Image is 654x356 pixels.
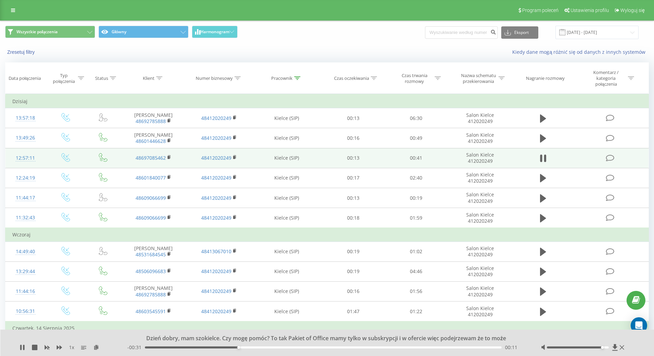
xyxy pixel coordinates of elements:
[136,118,166,124] a: 48692785888
[322,108,385,128] td: 00:13
[136,155,166,161] a: 48697085462
[447,128,513,148] td: Salon Kielce 412020249
[526,75,565,81] div: Nagranie rozmowy
[601,346,604,349] div: Accessibility label
[5,95,649,108] td: Dzisiaj
[396,73,433,84] div: Czas trwania rozmowy
[322,281,385,301] td: 00:16
[631,317,647,334] div: Open Intercom Messenger
[95,75,108,81] div: Status
[385,302,448,322] td: 01:22
[252,208,322,228] td: Kielce (SIP)
[201,155,231,161] a: 48412020249
[322,128,385,148] td: 00:16
[51,73,76,84] div: Typ połączenia
[143,75,154,81] div: Klient
[447,242,513,261] td: Salon Kielce 412020249
[5,228,649,242] td: Wczoraj
[12,305,39,318] div: 10:56:31
[252,261,322,281] td: Kielce (SIP)
[5,26,95,38] button: Wszystkie połączenia
[12,171,39,185] div: 12:24:19
[121,128,186,148] td: [PERSON_NAME]
[136,308,166,315] a: 48603545591
[80,335,565,342] div: Dzień dobry, mam szokielce. Czy mogę pomóc? To tak Pakiet of Office mamy tylko w subskrypcji i w ...
[460,73,497,84] div: Nazwa schematu przekierowania
[447,208,513,228] td: Salon Kielce 412020249
[136,214,166,221] a: 48609066699
[322,261,385,281] td: 00:19
[136,251,166,258] a: 48531684545
[447,108,513,128] td: Salon Kielce 412020249
[12,245,39,258] div: 14:49:40
[512,49,649,55] a: Kiedy dane mogą różnić się od danych z innych systemów
[447,302,513,322] td: Salon Kielce 412020249
[136,291,166,298] a: 48692785888
[99,26,188,38] button: Główny
[252,108,322,128] td: Kielce (SIP)
[322,242,385,261] td: 00:19
[121,242,186,261] td: [PERSON_NAME]
[136,195,166,201] a: 48609066699
[16,29,58,35] span: Wszystkie połączenia
[447,281,513,301] td: Salon Kielce 412020249
[252,302,322,322] td: Kielce (SIP)
[385,208,448,228] td: 01:59
[334,75,369,81] div: Czas oczekiwania
[9,75,41,81] div: Data połączenia
[571,8,609,13] span: Ustawienia profilu
[121,108,186,128] td: [PERSON_NAME]
[620,8,645,13] span: Wyloguj się
[12,191,39,205] div: 11:44:17
[12,265,39,278] div: 13:29:44
[201,135,231,141] a: 48412020249
[12,131,39,145] div: 13:49:26
[322,168,385,188] td: 00:17
[522,8,559,13] span: Program poleceń
[385,108,448,128] td: 06:30
[385,261,448,281] td: 04:46
[505,344,517,351] span: 00:11
[385,188,448,208] td: 00:19
[201,214,231,221] a: 48412020249
[586,70,626,87] div: Komentarz / kategoria połączenia
[385,148,448,168] td: 00:41
[252,281,322,301] td: Kielce (SIP)
[322,302,385,322] td: 01:47
[12,151,39,165] div: 12:57:11
[425,26,498,39] input: Wyszukiwanie według numeru
[121,281,186,301] td: [PERSON_NAME]
[252,148,322,168] td: Kielce (SIP)
[5,321,649,335] td: Czwartek, 14 Sierpnia 2025
[201,174,231,181] a: 48412020249
[252,242,322,261] td: Kielce (SIP)
[201,288,231,294] a: 48412020249
[201,195,231,201] a: 48412020249
[201,115,231,121] a: 48412020249
[271,75,292,81] div: Pracownik
[196,75,233,81] div: Numer biznesowy
[501,26,538,39] button: Eksport
[447,168,513,188] td: Salon Kielce 412020249
[12,211,39,224] div: 11:32:43
[385,168,448,188] td: 02:40
[5,49,38,55] button: Zresetuj filtry
[192,26,238,38] button: Harmonogram
[322,148,385,168] td: 00:13
[322,208,385,228] td: 00:18
[385,281,448,301] td: 01:56
[385,128,448,148] td: 00:49
[200,29,229,34] span: Harmonogram
[252,168,322,188] td: Kielce (SIP)
[252,188,322,208] td: Kielce (SIP)
[447,148,513,168] td: Salon Kielce 412020249
[201,248,231,255] a: 48413067010
[136,268,166,274] a: 48506096683
[447,261,513,281] td: Salon Kielce 412020249
[69,344,74,351] span: 1 x
[201,308,231,315] a: 48412020249
[322,188,385,208] td: 00:13
[12,285,39,298] div: 11:44:16
[136,174,166,181] a: 48601840077
[447,188,513,208] td: Salon Kielce 412020249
